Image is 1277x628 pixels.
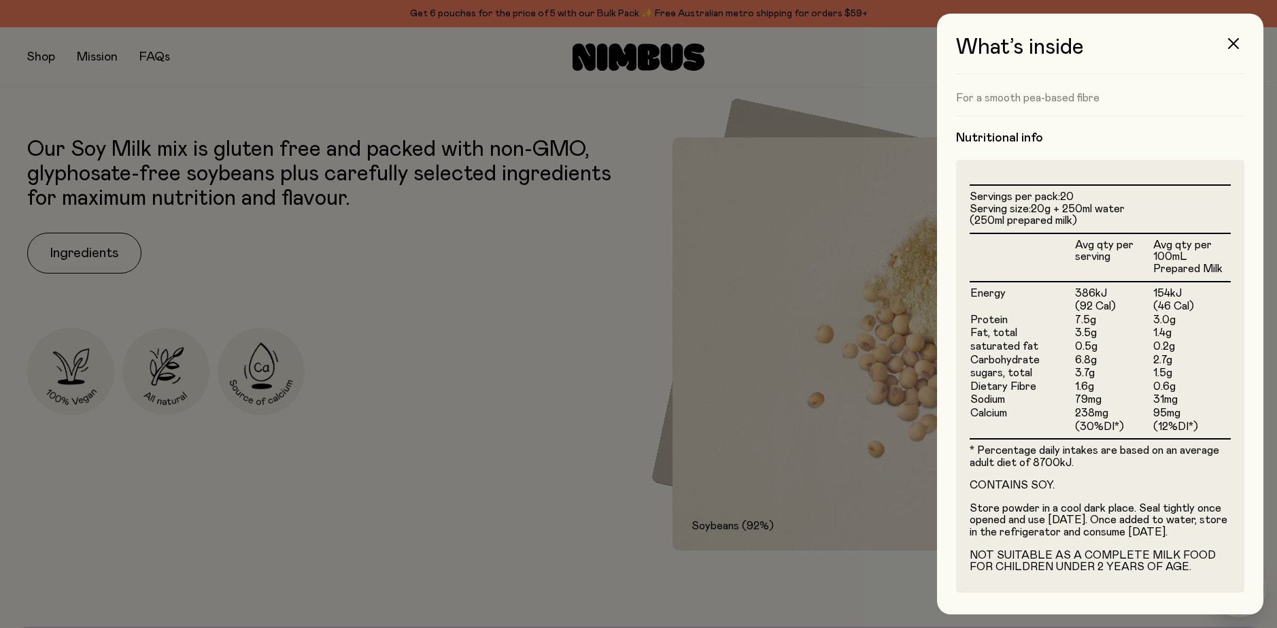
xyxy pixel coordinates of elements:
td: (46 Cal) [1153,300,1231,314]
span: Protein [970,314,1008,325]
td: 6.8g [1074,354,1153,367]
td: 3.0g [1153,314,1231,327]
td: 386kJ [1074,282,1153,301]
td: 1.6g [1074,380,1153,394]
td: 1.4g [1153,327,1231,340]
td: (30%DI*) [1074,420,1153,439]
td: 2.7g [1153,354,1231,367]
span: saturated fat [970,341,1038,352]
p: For a smooth pea-based fibre [956,91,1244,105]
td: 7.5g [1074,314,1153,327]
td: 79mg [1074,393,1153,407]
li: Servings per pack: [970,191,1231,203]
span: Dietary Fibre [970,381,1036,392]
td: 31mg [1153,393,1231,407]
p: Store powder in a cool dark place. Seal tightly once opened and use [DATE]. Once added to water, ... [970,503,1231,539]
td: 0.2g [1153,340,1231,354]
td: 0.6g [1153,380,1231,394]
th: Avg qty per serving [1074,233,1153,282]
span: 20g + 250ml water (250ml prepared milk) [970,203,1125,227]
p: * Percentage daily intakes are based on an average adult diet of 8700kJ. [970,445,1231,469]
span: 20 [1060,191,1074,202]
p: CONTAINS SOY. [970,480,1231,492]
td: (12%DI*) [1153,420,1231,439]
span: Energy [970,288,1006,299]
td: 95mg [1153,407,1231,420]
h3: What’s inside [956,35,1244,74]
td: 238mg [1074,407,1153,420]
th: Avg qty per 100mL Prepared Milk [1153,233,1231,282]
span: Fat, total [970,327,1017,338]
td: 0.5g [1074,340,1153,354]
td: (92 Cal) [1074,300,1153,314]
span: Carbohydrate [970,354,1040,365]
td: 154kJ [1153,282,1231,301]
li: Serving size: [970,203,1231,227]
span: Calcium [970,408,1007,418]
td: 3.7g [1074,367,1153,380]
td: 3.5g [1074,327,1153,340]
td: 1.5g [1153,367,1231,380]
h4: Nutritional info [956,130,1244,146]
p: NOT SUITABLE AS A COMPLETE MILK FOOD FOR CHILDREN UNDER 2 YEARS OF AGE. [970,550,1231,574]
span: Sodium [970,394,1005,405]
span: sugars, total [970,367,1032,378]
